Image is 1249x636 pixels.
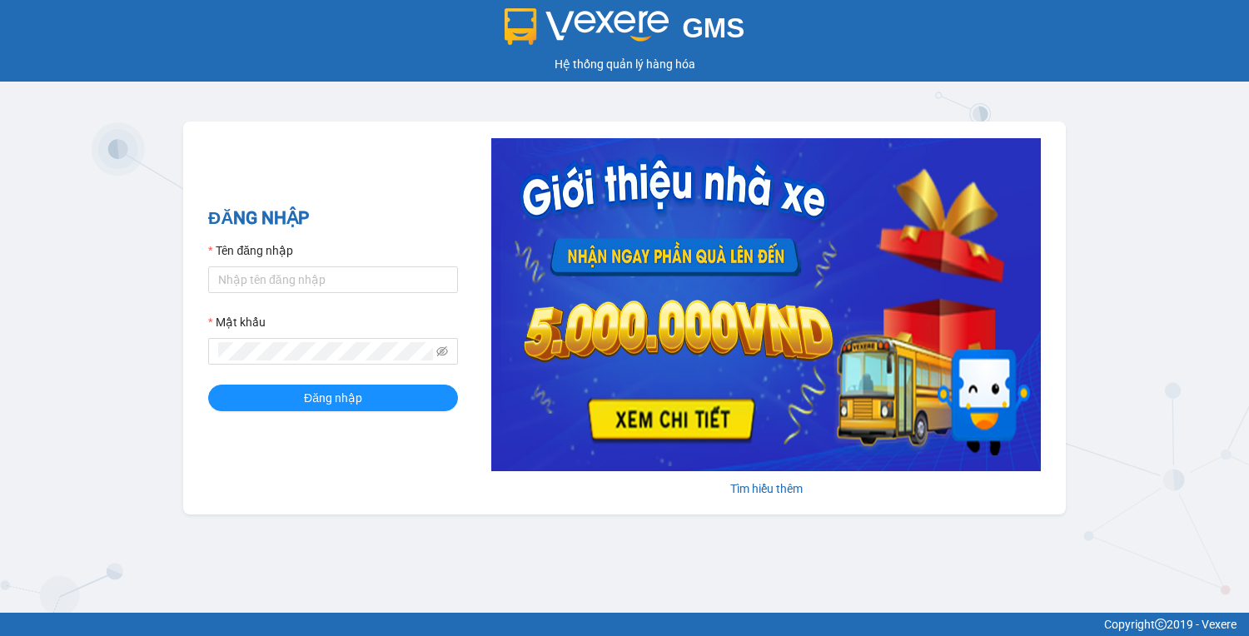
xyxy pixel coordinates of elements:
[491,138,1041,471] img: banner-0
[491,479,1041,498] div: Tìm hiểu thêm
[208,205,458,232] h2: ĐĂNG NHẬP
[505,8,669,45] img: logo 2
[505,25,745,38] a: GMS
[436,345,448,357] span: eye-invisible
[208,385,458,411] button: Đăng nhập
[208,266,458,293] input: Tên đăng nhập
[208,313,266,331] label: Mật khẩu
[208,241,293,260] label: Tên đăng nhập
[304,389,362,407] span: Đăng nhập
[1155,619,1167,630] span: copyright
[12,615,1237,634] div: Copyright 2019 - Vexere
[218,342,433,360] input: Mật khẩu
[682,12,744,43] span: GMS
[4,55,1245,73] div: Hệ thống quản lý hàng hóa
